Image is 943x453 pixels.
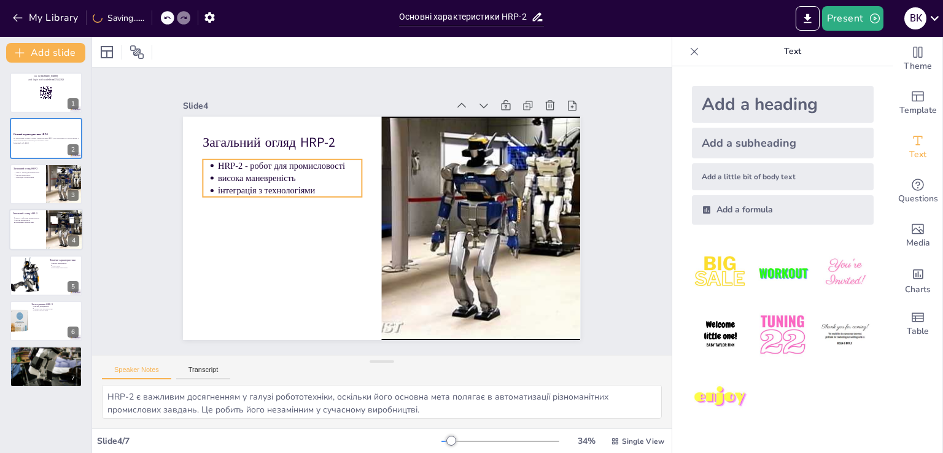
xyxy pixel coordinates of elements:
[9,8,83,28] button: My Library
[15,222,42,224] p: інтеграція з технологіями
[16,176,42,179] p: інтеграція з технологіями
[399,8,531,26] input: Insert title
[904,60,932,73] span: Theme
[219,98,378,149] p: Загальний огляд HRP-2
[904,7,926,29] div: В К
[907,325,929,338] span: Table
[52,262,79,265] p: висока маневреність
[817,306,874,363] img: 6.jpeg
[41,75,58,78] strong: [DOMAIN_NAME]
[893,37,942,81] div: Change the overall theme
[31,303,79,306] p: Застосування HRP-2
[97,435,441,447] div: Slide 4 / 7
[97,42,117,62] div: Layout
[10,301,82,341] div: 6
[692,128,874,158] div: Add a subheading
[14,133,48,136] strong: Основні характеристики HRP-2
[692,244,749,301] img: 1.jpeg
[68,327,79,338] div: 6
[906,236,930,250] span: Media
[796,6,820,31] button: Export to PowerPoint
[893,125,942,169] div: Add text boxes
[16,355,79,358] p: навчання в реальному часі
[893,214,942,258] div: Add images, graphics, shapes or video
[102,385,662,419] textarea: HRP-2 є важливим досягненням у галузі робототехніки, оскільки його основна мета полягає в автомат...
[176,366,231,379] button: Transcript
[692,369,749,426] img: 7.jpeg
[68,144,79,155] div: 2
[822,6,883,31] button: Present
[34,305,79,308] p: наукові дослідження
[68,98,79,109] div: 1
[817,244,874,301] img: 3.jpeg
[68,281,79,292] div: 5
[893,81,942,125] div: Add ready made slides
[692,86,874,123] div: Add a heading
[93,12,144,24] div: Saving......
[227,139,370,180] p: висока маневреність
[10,164,82,204] div: 3
[225,151,368,193] p: інтеграція з технологіями
[10,118,82,158] div: 2
[68,190,79,201] div: 3
[16,351,79,354] p: висока адаптивність
[15,219,42,222] p: висока маневреність
[754,244,811,301] img: 2.jpeg
[904,6,926,31] button: В К
[50,258,79,261] p: Технічні характеристики
[14,78,79,82] p: and login with code
[893,302,942,346] div: Add a table
[13,212,42,215] p: Загальний огляд HRP-2
[52,265,79,267] p: різні умови
[704,37,881,66] p: Text
[14,167,42,171] p: Загальний огляд HRP-2
[52,266,79,269] p: інтеграція технологій
[692,195,874,225] div: Add a formula
[9,209,83,250] div: 4
[899,104,937,117] span: Template
[64,213,79,228] button: Delete Slide
[622,436,664,446] span: Single View
[893,258,942,302] div: Add charts and graphs
[692,163,874,190] div: Add a little bit of body text
[898,192,938,206] span: Questions
[6,43,85,63] button: Add slide
[208,61,470,127] div: Slide 4
[754,306,811,363] img: 5.jpeg
[10,255,82,296] div: 5
[68,236,79,247] div: 4
[34,308,79,310] p: промислова автоматизація
[16,174,42,176] p: висока маневреність
[47,213,61,228] button: Duplicate Slide
[14,142,79,144] p: Generated with [URL]
[14,74,79,78] p: Go to
[102,366,171,379] button: Speaker Notes
[15,217,42,219] p: HRP-2 - робот для промисловості
[230,126,373,168] p: HRP-2 - робот для промисловості
[16,353,79,355] p: точність виконання
[130,45,144,60] span: Position
[692,306,749,363] img: 4.jpeg
[34,310,79,312] p: навчальні програми
[14,137,79,141] p: Ця презентація охоплює основні характеристики HRP-2, його можливості та застосування, а також інт...
[68,373,79,384] div: 7
[905,283,931,296] span: Charts
[16,171,42,174] p: HRP-2 - робот для промисловості
[14,348,79,352] p: Переваги HRP-2
[572,435,601,447] div: 34 %
[10,72,82,113] div: 1
[10,346,82,387] div: 7
[909,148,926,161] span: Text
[893,169,942,214] div: Get real-time input from your audience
